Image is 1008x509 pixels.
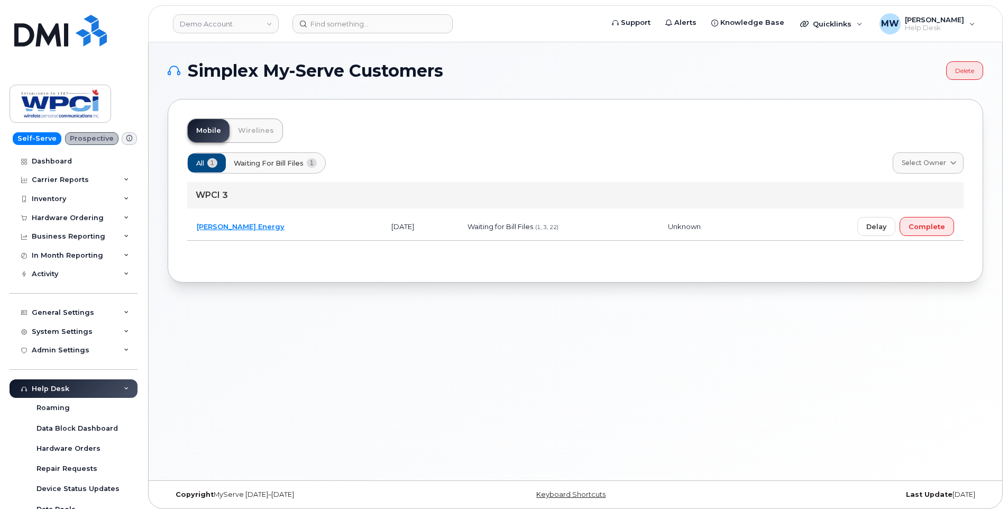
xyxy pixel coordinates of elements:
span: Simplex My-Serve Customers [188,63,443,79]
span: Waiting for Bill Files [468,222,533,231]
button: Delay [857,217,895,236]
div: WPCI 3 [187,182,964,208]
span: (1, 3, 22) [535,224,558,231]
a: [PERSON_NAME] Energy [197,222,285,231]
a: Delete [946,61,983,80]
span: Unknown [668,222,701,231]
div: MyServe [DATE]–[DATE] [168,490,439,499]
span: 1 [307,158,317,168]
strong: Last Update [906,490,952,498]
a: Wirelines [230,119,282,142]
a: Keyboard Shortcuts [536,490,606,498]
a: Mobile [188,119,230,142]
span: Delay [866,222,886,232]
div: [DATE] [711,490,983,499]
span: Waiting for Bill Files [234,158,304,168]
strong: Copyright [176,490,214,498]
a: Select Owner [893,152,964,174]
button: Complete [900,217,954,236]
span: Complete [909,222,945,232]
span: Select Owner [902,158,946,168]
td: [DATE] [382,213,458,241]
